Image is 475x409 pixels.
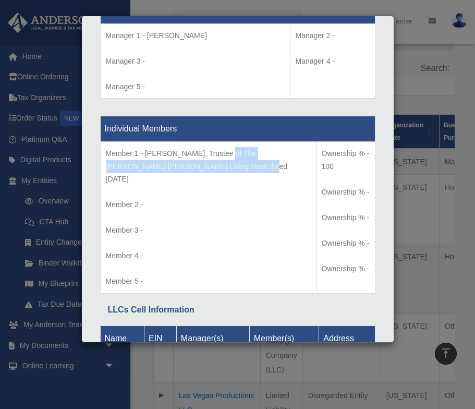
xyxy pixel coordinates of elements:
[106,198,311,211] p: Member 2 -
[322,186,370,199] p: Ownership % -
[108,303,368,317] div: LLCs Cell Information
[322,237,370,250] p: Ownership % -
[106,275,311,288] p: Member 5 -
[322,262,370,275] p: Ownership % -
[249,326,319,351] th: Member(s)
[106,249,311,262] p: Member 4 -
[322,147,370,173] p: Ownership % - 100
[322,211,370,224] p: Ownership % -
[106,80,285,93] p: Manager 5 -
[319,326,375,351] th: Address
[100,326,144,351] th: Name
[176,326,249,351] th: Manager(s)
[144,326,177,351] th: EIN
[106,147,311,186] p: Member 1 - [PERSON_NAME], Trustee of The [PERSON_NAME] [PERSON_NAME] Living Trust dated [DATE]
[100,116,375,142] th: Individual Members
[106,224,311,237] p: Member 3 -
[106,55,285,68] p: Manager 3 -
[106,29,285,42] p: Manager 1 - [PERSON_NAME]
[296,29,370,42] p: Manager 2 -
[296,55,370,68] p: Manager 4 -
